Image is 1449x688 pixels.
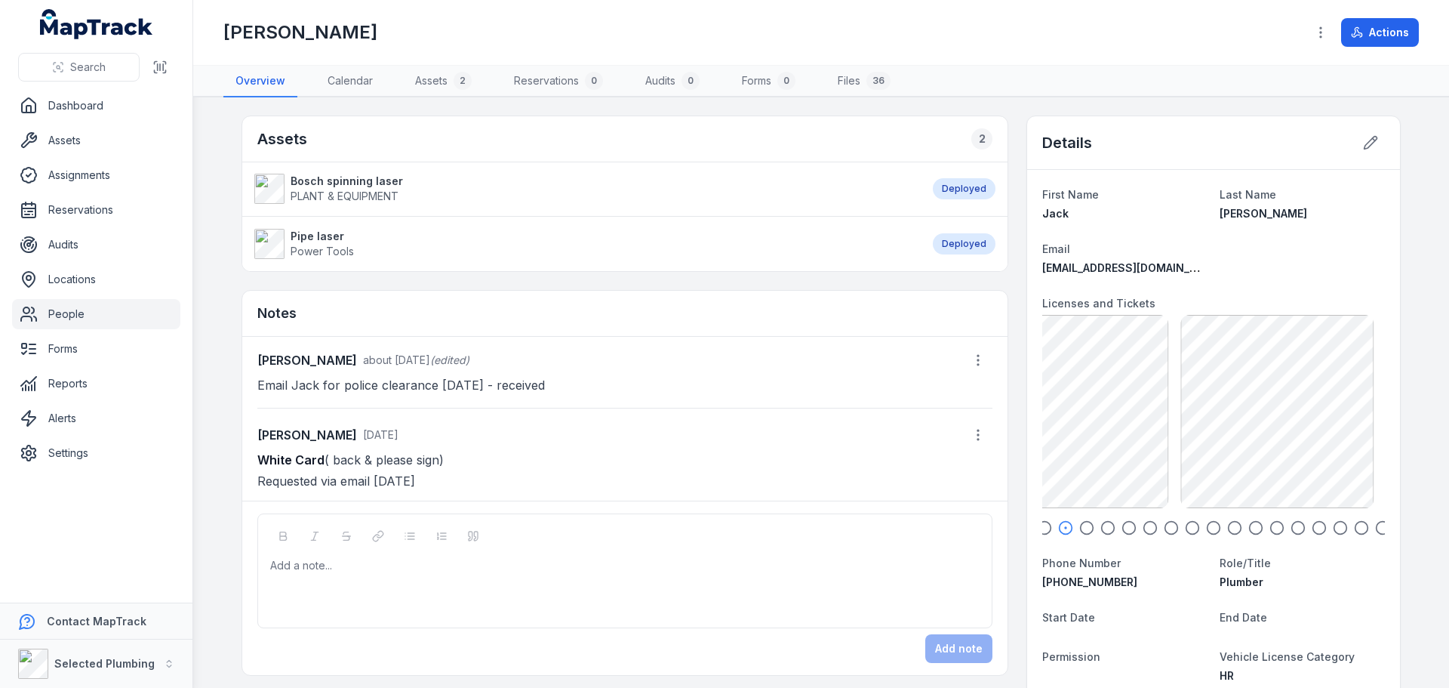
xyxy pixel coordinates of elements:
span: First Name [1042,188,1099,201]
strong: [PERSON_NAME] [257,426,357,444]
span: [PERSON_NAME] [1220,207,1307,220]
span: Vehicle License Category [1220,650,1355,663]
div: Deployed [933,233,995,255]
a: Bosch spinning laserPLANT & EQUIPMENT [254,174,918,204]
span: Search [70,60,106,75]
a: Settings [12,438,180,468]
span: Start Date [1042,611,1095,624]
span: Power Tools [291,245,354,258]
div: 0 [681,72,700,90]
strong: Bosch spinning laser [291,174,403,189]
a: Pipe laserPower Tools [254,229,918,259]
a: Reports [12,369,180,399]
h2: Assets [257,128,307,150]
a: Locations [12,264,180,295]
div: Deployed [933,178,995,199]
span: Permission [1042,650,1100,663]
a: Overview [223,66,297,97]
p: ( back & please sign) Requested via email [DATE] [257,449,992,492]
span: Role/Title [1220,557,1271,569]
a: People [12,299,180,329]
a: Assets [12,125,180,156]
span: Email [1042,242,1070,255]
a: Reservations [12,195,180,225]
span: Plumber [1220,575,1263,588]
a: Forms [12,334,180,364]
strong: Selected Plumbing [54,657,155,670]
button: Actions [1341,18,1419,47]
a: Files36 [826,66,903,97]
h1: [PERSON_NAME] [223,20,377,45]
div: 0 [585,72,603,90]
h3: Notes [257,303,297,324]
h2: Details [1042,132,1092,153]
div: 36 [866,72,891,90]
a: Alerts [12,403,180,433]
span: (edited) [430,353,469,366]
span: [PHONE_NUMBER] [1042,575,1137,588]
a: Assignments [12,160,180,190]
strong: [PERSON_NAME] [257,351,357,369]
span: Jack [1042,207,1069,220]
time: 7/14/2025, 9:05:42 AM [363,353,430,366]
span: Phone Number [1042,557,1121,569]
a: Audits [12,230,180,260]
span: [EMAIL_ADDRESS][DOMAIN_NAME] [1042,261,1224,274]
div: 2 [454,72,472,90]
strong: Contact MapTrack [47,615,146,628]
strong: White Card [257,452,325,467]
span: Licenses and Tickets [1042,297,1155,310]
span: End Date [1220,611,1267,624]
span: about [DATE] [363,353,430,366]
span: PLANT & EQUIPMENT [291,190,398,202]
p: Email Jack for police clearance [DATE] - received [257,375,992,396]
button: Search [18,53,140,82]
time: 8/20/2025, 2:26:32 PM [363,428,398,441]
a: Dashboard [12,91,180,121]
strong: Pipe laser [291,229,354,244]
a: MapTrack [40,9,153,39]
a: Reservations0 [502,66,615,97]
a: Calendar [315,66,385,97]
span: Last Name [1220,188,1276,201]
a: Audits0 [633,66,712,97]
div: 2 [971,128,992,150]
div: 0 [777,72,795,90]
a: Forms0 [730,66,808,97]
span: [DATE] [363,428,398,441]
a: Assets2 [403,66,484,97]
span: HR [1220,669,1234,682]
